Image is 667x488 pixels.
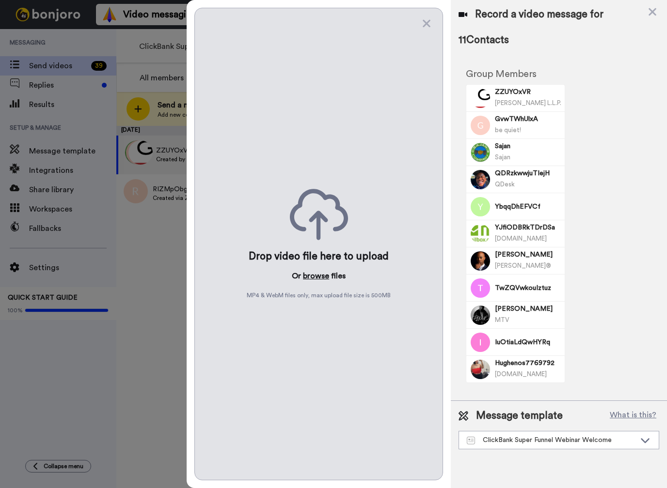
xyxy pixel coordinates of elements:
[495,168,561,178] span: QDRzkwwjuTIejH
[495,181,515,187] span: QDesk
[495,262,551,269] span: [PERSON_NAME]®
[466,69,565,79] h2: Group Members
[471,224,490,244] img: Image of YJfiODBRkTDrDSa
[495,317,509,323] span: MTV
[471,333,490,352] img: Image of IuOtiaLdQwHYRq
[495,87,561,97] span: ZZUYOxVR
[292,270,346,282] p: Or files
[495,141,561,151] span: Sajan
[495,304,561,314] span: [PERSON_NAME]
[471,305,490,325] img: Image of Ronnie
[495,100,561,106] span: [PERSON_NAME] L.L.P.
[471,89,490,108] img: Image of ZZUYOxVR
[495,223,561,232] span: YJfiODBRkTDrDSa
[495,283,561,293] span: TwZQVwkouIztuz
[471,197,490,216] img: Image of YbqqDhEFVCf
[249,250,389,263] div: Drop video file here to upload
[467,435,635,445] div: ClickBank Super Funnel Webinar Welcome
[495,337,561,347] span: IuOtiaLdQwHYRq
[495,127,521,133] span: be quiet!
[495,371,547,377] span: [DOMAIN_NAME]
[495,114,561,124] span: GvwTWhUlxA
[495,358,561,368] span: Hughenos7769792
[471,116,490,135] img: Image of GvwTWhUlxA
[495,202,561,212] span: YbqqDhEFVCf
[495,154,510,160] span: Sajan
[471,278,490,298] img: Image of TwZQVwkouIztuz
[471,251,490,271] img: Image of Roberts
[471,170,490,189] img: Image of QDRzkwwjuTIejH
[471,360,490,379] img: Image of Hughenos7769792
[467,437,475,444] img: Message-temps.svg
[476,409,563,423] span: Message template
[303,270,329,282] button: browse
[471,143,490,162] img: Image of Sajan
[247,291,391,299] span: MP4 & WebM files only, max upload file size is 500 MB
[607,409,659,423] button: What is this?
[495,250,561,259] span: [PERSON_NAME]
[495,235,547,242] span: [DOMAIN_NAME]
